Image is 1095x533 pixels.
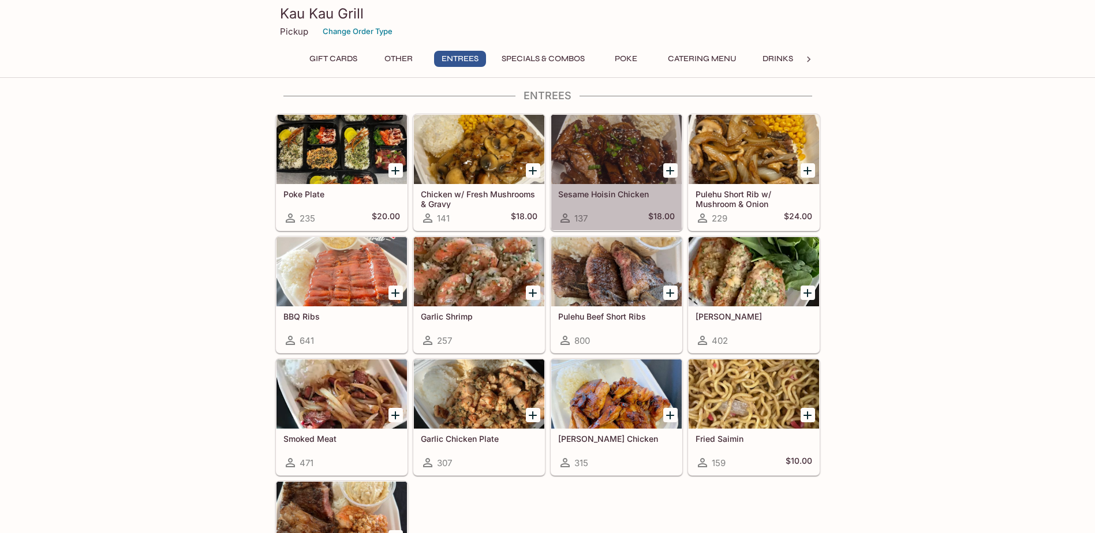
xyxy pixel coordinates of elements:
a: Poke Plate235$20.00 [276,114,408,231]
span: 229 [712,213,727,224]
a: Garlic Chicken Plate307 [413,359,545,475]
a: Garlic Shrimp257 [413,237,545,353]
div: Garlic Chicken Plate [414,359,544,429]
h3: Kau Kau Grill [280,5,816,22]
button: Specials & Combos [495,51,591,67]
h5: $20.00 [372,211,400,225]
a: Sesame Hoisin Chicken137$18.00 [551,114,682,231]
a: Smoked Meat471 [276,359,408,475]
h5: [PERSON_NAME] Chicken [558,434,675,444]
h5: Garlic Chicken Plate [421,434,537,444]
a: Fried Saimin159$10.00 [688,359,820,475]
div: Smoked Meat [276,359,407,429]
a: BBQ Ribs641 [276,237,408,353]
h5: $18.00 [511,211,537,225]
button: Add Sesame Hoisin Chicken [663,163,678,178]
div: Teri Chicken [551,359,682,429]
a: Pulehu Short Rib w/ Mushroom & Onion229$24.00 [688,114,820,231]
span: 159 [712,457,726,468]
p: Pickup [280,26,308,37]
h5: $24.00 [784,211,812,225]
h5: Pulehu Short Rib w/ Mushroom & Onion [696,189,812,208]
button: Gift Cards [303,51,364,67]
h5: Fried Saimin [696,434,812,444]
h5: Garlic Shrimp [421,311,537,321]
span: 141 [437,213,450,224]
div: Chicken w/ Fresh Mushrooms & Gravy [414,115,544,184]
button: Catering Menu [662,51,743,67]
button: Add Pulehu Beef Short Ribs [663,286,678,300]
h5: BBQ Ribs [283,311,400,321]
h5: $18.00 [648,211,675,225]
span: 235 [300,213,315,224]
h5: Poke Plate [283,189,400,199]
button: Entrees [434,51,486,67]
button: Add Garlic Chicken Plate [526,408,540,422]
h5: Sesame Hoisin Chicken [558,189,675,199]
button: Change Order Type [317,22,398,40]
a: [PERSON_NAME] Chicken315 [551,359,682,475]
span: 315 [574,457,588,468]
div: Garlic Shrimp [414,237,544,306]
h5: Chicken w/ Fresh Mushrooms & Gravy [421,189,537,208]
a: Chicken w/ Fresh Mushrooms & Gravy141$18.00 [413,114,545,231]
span: 471 [300,457,313,468]
h5: [PERSON_NAME] [696,311,812,321]
h5: $10.00 [786,456,812,470]
button: Add Garlic Ahi [801,286,815,300]
button: Add Pulehu Short Rib w/ Mushroom & Onion [801,163,815,178]
h5: Pulehu Beef Short Ribs [558,311,675,321]
a: Pulehu Beef Short Ribs800 [551,237,682,353]
button: Add Smoked Meat [388,408,403,422]
h4: Entrees [275,89,820,102]
button: Other [373,51,425,67]
div: Pulehu Short Rib w/ Mushroom & Onion [689,115,819,184]
span: 307 [437,457,452,468]
span: 137 [574,213,588,224]
span: 257 [437,335,452,346]
span: 402 [712,335,728,346]
button: Add Fried Saimin [801,408,815,422]
button: Drinks [752,51,804,67]
button: Add Garlic Shrimp [526,286,540,300]
div: Garlic Ahi [689,237,819,306]
div: Sesame Hoisin Chicken [551,115,682,184]
div: Poke Plate [276,115,407,184]
h5: Smoked Meat [283,434,400,444]
span: 641 [300,335,314,346]
button: Add Teri Chicken [663,408,678,422]
button: Add BBQ Ribs [388,286,403,300]
button: Add Poke Plate [388,163,403,178]
div: Pulehu Beef Short Ribs [551,237,682,306]
div: BBQ Ribs [276,237,407,306]
button: Poke [600,51,652,67]
span: 800 [574,335,590,346]
div: Fried Saimin [689,359,819,429]
a: [PERSON_NAME]402 [688,237,820,353]
button: Add Chicken w/ Fresh Mushrooms & Gravy [526,163,540,178]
